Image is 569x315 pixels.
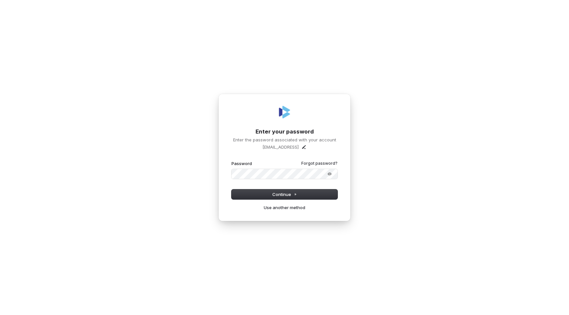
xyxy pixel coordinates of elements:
p: [EMAIL_ADDRESS] [262,144,299,150]
img: Coverbase [277,104,292,120]
label: Password [231,160,252,166]
p: Enter the password associated with your account [231,137,338,143]
button: Continue [231,189,338,199]
button: Edit [301,144,307,150]
h1: Enter your password [231,128,338,136]
a: Forgot password? [301,161,338,166]
span: Continue [272,191,297,197]
a: Use another method [264,205,305,210]
button: Show password [323,170,336,178]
